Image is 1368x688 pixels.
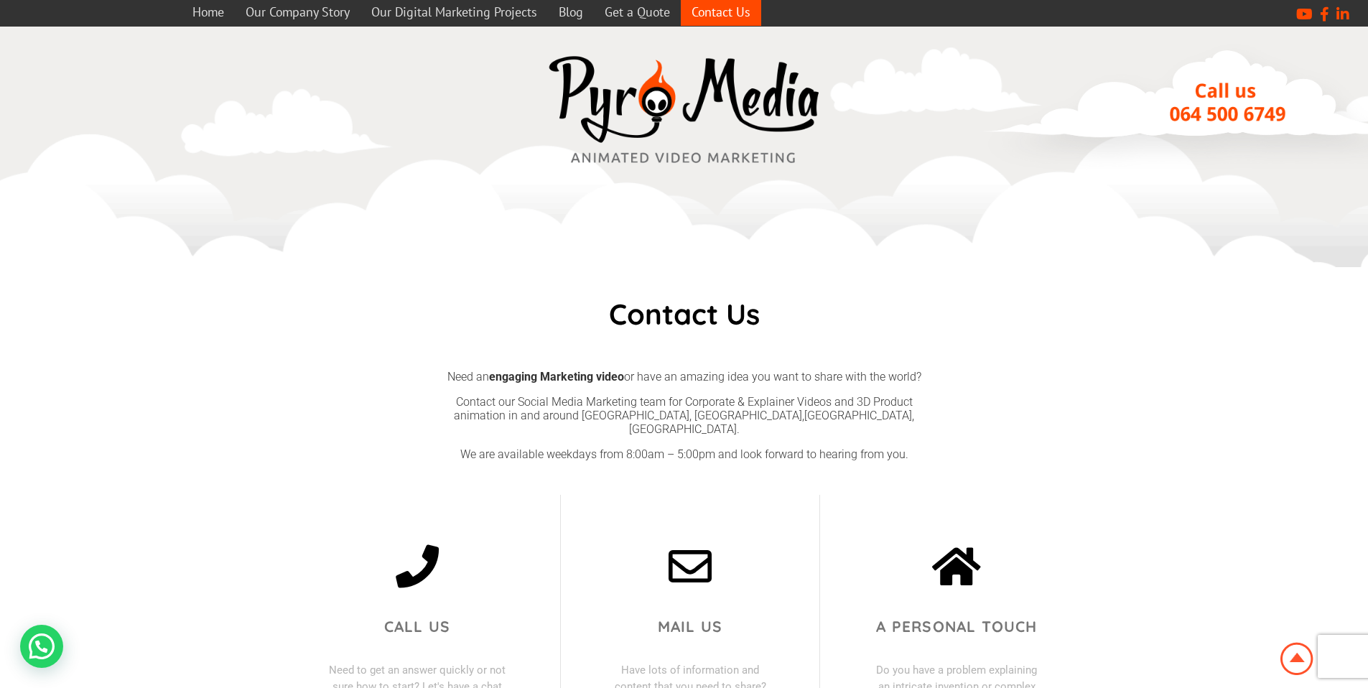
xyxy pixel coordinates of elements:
[876,617,1037,636] span: A Personal Touch
[489,370,624,383] b: engaging Marketing video
[384,617,450,636] span: Call us
[541,48,828,172] img: video marketing media company westville durban logo
[658,617,722,636] span: Mail us
[441,395,927,436] p: Contact our Social Media Marketing team for Corporate & Explainer Videos and 3D Product animation...
[441,370,927,383] p: Need an or have an amazing idea you want to share with the world?
[441,447,927,461] p: We are available weekdays from 8:00am – 5:00pm and look forward to hearing from you.
[541,48,828,175] a: video marketing media company westville durban logo
[1278,640,1316,678] img: Animation Studio South Africa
